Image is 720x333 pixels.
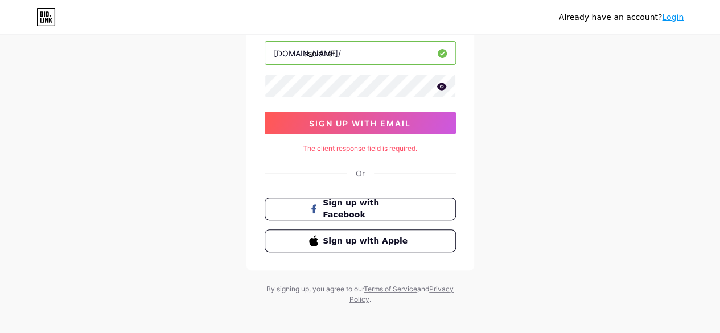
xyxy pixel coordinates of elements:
[265,112,456,134] button: sign up with email
[264,284,457,305] div: By signing up, you agree to our and .
[265,143,456,154] div: The client response field is required.
[309,118,411,128] span: sign up with email
[662,13,684,22] a: Login
[356,167,365,179] div: Or
[559,11,684,23] div: Already have an account?
[265,42,455,64] input: username
[323,197,411,221] span: Sign up with Facebook
[265,229,456,252] button: Sign up with Apple
[265,198,456,220] button: Sign up with Facebook
[274,47,341,59] div: [DOMAIN_NAME]/
[364,285,417,293] a: Terms of Service
[323,235,411,247] span: Sign up with Apple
